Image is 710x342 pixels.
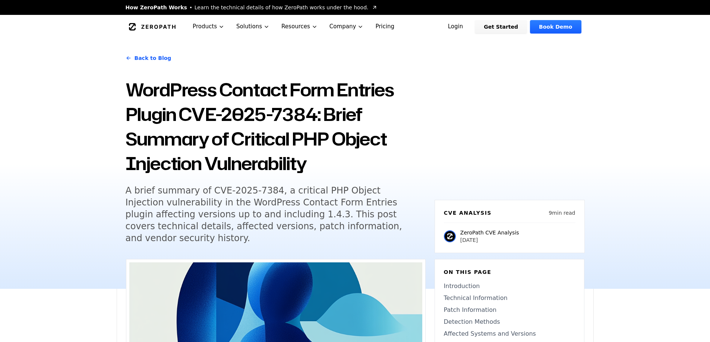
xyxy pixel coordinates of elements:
p: 9 min read [549,209,575,217]
a: Book Demo [530,20,581,33]
a: Pricing [369,15,400,38]
a: Login [439,20,472,33]
h6: CVE Analysis [444,209,492,217]
a: Get Started [475,20,527,33]
button: Company [324,15,370,38]
img: ZeroPath CVE Analysis [444,230,456,242]
a: Detection Methods [444,317,575,326]
p: ZeroPath CVE Analysis [460,229,519,236]
h1: WordPress Contact Form Entries Plugin CVE-2025-7384: Brief Summary of Critical PHP Object Injecti... [126,77,426,176]
p: [DATE] [460,236,519,244]
h5: A brief summary of CVE-2025-7384, a critical PHP Object Injection vulnerability in the WordPress ... [126,185,412,244]
span: Learn the technical details of how ZeroPath works under the hood. [195,4,369,11]
h6: On this page [444,268,575,276]
button: Resources [275,15,324,38]
span: How ZeroPath Works [126,4,187,11]
a: Technical Information [444,294,575,303]
a: Introduction [444,282,575,291]
nav: Global [117,15,594,38]
button: Products [187,15,230,38]
a: How ZeroPath WorksLearn the technical details of how ZeroPath works under the hood. [126,4,378,11]
a: Patch Information [444,306,575,314]
a: Affected Systems and Versions [444,329,575,338]
a: Back to Blog [126,48,171,68]
button: Solutions [230,15,275,38]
